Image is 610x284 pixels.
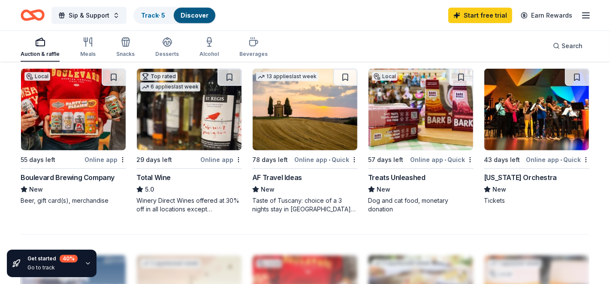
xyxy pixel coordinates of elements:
a: Earn Rewards [516,8,577,23]
div: Auction & raffle [21,51,60,58]
div: Snacks [116,51,135,58]
a: Discover [181,12,208,19]
div: Get started [27,255,78,263]
div: Online app [200,154,242,165]
img: Image for Total Wine [137,69,242,150]
a: Image for Treats UnleashedLocal57 days leftOnline app•QuickTreats UnleashedNewDog and cat food, m... [368,68,474,214]
div: 55 days left [21,155,55,165]
div: Total Wine [136,172,171,183]
img: Image for Minnesota Orchestra [484,69,589,150]
button: Snacks [116,34,135,62]
div: 29 days left [136,155,172,165]
div: Beverages [239,51,268,58]
div: 43 days left [484,155,520,165]
div: 40 % [60,255,78,263]
div: Local [372,72,398,81]
div: 57 days left [368,155,403,165]
a: Track· 5 [141,12,165,19]
div: Go to track [27,264,78,271]
div: Meals [80,51,96,58]
button: Search [546,37,589,55]
span: New [261,184,275,195]
span: • [560,156,562,163]
span: Search [562,41,583,51]
div: Online app Quick [526,154,589,165]
div: Tickets [484,196,589,205]
div: Dog and cat food, monetary donation [368,196,474,214]
button: Sip & Support [51,7,127,24]
a: Start free trial [448,8,512,23]
span: 5.0 [145,184,154,195]
div: [US_STATE] Orchestra [484,172,557,183]
a: Image for Minnesota Orchestra43 days leftOnline app•Quick[US_STATE] OrchestraNewTickets [484,68,589,205]
div: 6 applies last week [140,82,200,92]
button: Beverages [239,34,268,62]
span: New [29,184,43,195]
span: • [444,156,446,163]
div: Winery Direct Wines offered at 30% off in all locations except [GEOGRAPHIC_DATA], [GEOGRAPHIC_DAT... [136,196,242,214]
div: Beer, gift card(s), merchandise [21,196,126,205]
span: • [329,156,330,163]
div: Taste of Tuscany: choice of a 3 nights stay in [GEOGRAPHIC_DATA] or a 5 night stay in [GEOGRAPHIC... [252,196,358,214]
img: Image for Boulevard Brewing Company [21,69,126,150]
button: Alcohol [199,34,219,62]
span: New [377,184,390,195]
button: Meals [80,34,96,62]
button: Auction & raffle [21,34,60,62]
div: Alcohol [199,51,219,58]
div: Desserts [155,51,179,58]
div: Online app [85,154,126,165]
div: Top rated [140,72,178,81]
div: Treats Unleashed [368,172,426,183]
a: Image for AF Travel Ideas13 applieslast week78 days leftOnline app•QuickAF Travel IdeasNewTaste o... [252,68,358,214]
div: Local [24,72,50,81]
span: New [492,184,506,195]
span: Sip & Support [69,10,109,21]
img: Image for Treats Unleashed [368,69,473,150]
div: Online app Quick [294,154,358,165]
img: Image for AF Travel Ideas [253,69,357,150]
a: Image for Total WineTop rated6 applieslast week29 days leftOnline appTotal Wine5.0Winery Direct W... [136,68,242,214]
div: Boulevard Brewing Company [21,172,115,183]
div: Online app Quick [410,154,474,165]
button: Track· 5Discover [133,7,216,24]
a: Home [21,5,45,25]
div: 13 applies last week [256,72,318,81]
a: Image for Boulevard Brewing CompanyLocal55 days leftOnline appBoulevard Brewing CompanyNewBeer, g... [21,68,126,205]
div: AF Travel Ideas [252,172,302,183]
button: Desserts [155,34,179,62]
div: 78 days left [252,155,288,165]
